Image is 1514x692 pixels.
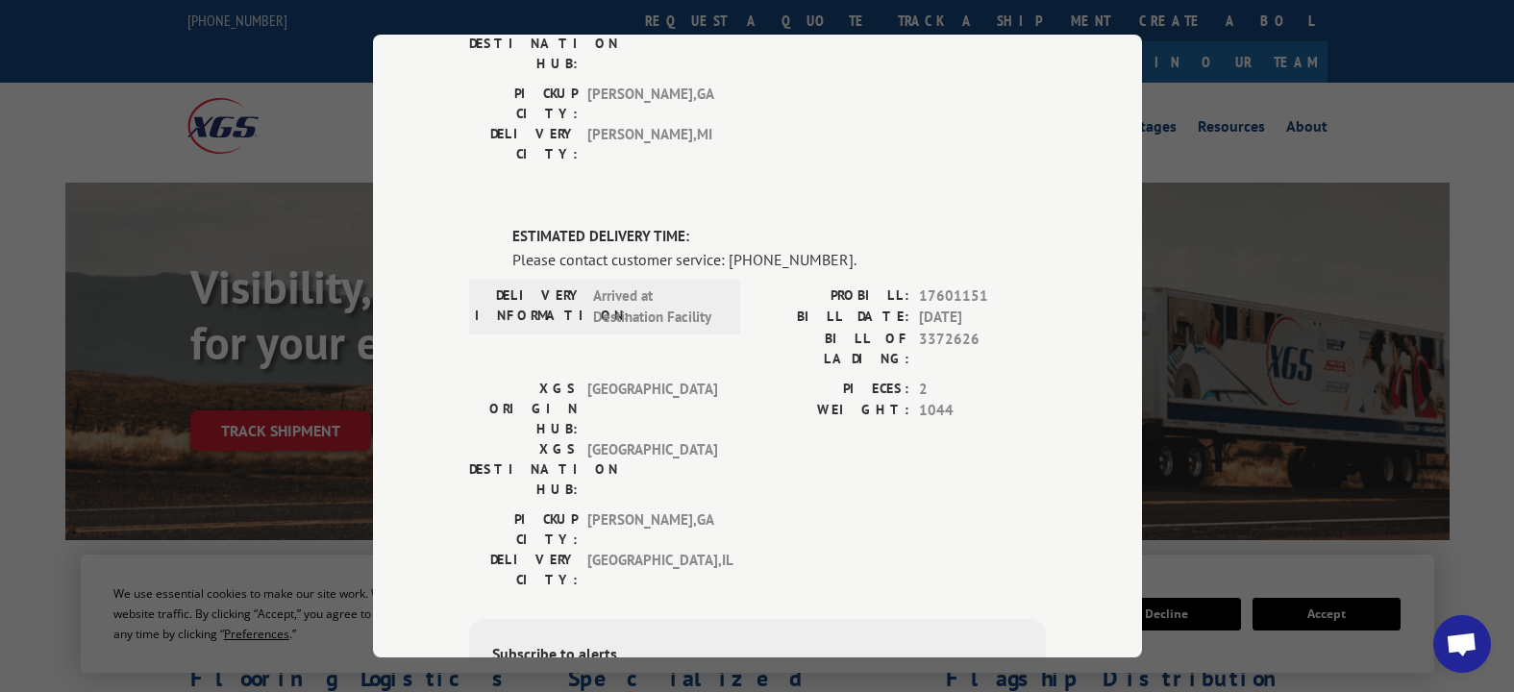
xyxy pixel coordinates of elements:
[587,439,717,500] span: [GEOGRAPHIC_DATA]
[492,642,1023,670] div: Subscribe to alerts
[469,379,578,439] label: XGS ORIGIN HUB:
[469,84,578,124] label: PICKUP CITY:
[757,379,909,401] label: PIECES:
[587,379,717,439] span: [GEOGRAPHIC_DATA]
[469,439,578,500] label: XGS DESTINATION HUB:
[469,550,578,590] label: DELIVERY CITY:
[587,13,717,74] span: [GEOGRAPHIC_DATA]
[593,285,723,329] span: Arrived at Destination Facility
[1433,615,1491,673] div: Open chat
[757,285,909,308] label: PROBILL:
[469,13,578,74] label: XGS DESTINATION HUB:
[512,226,1046,248] label: ESTIMATED DELIVERY TIME:
[757,400,909,422] label: WEIGHT:
[469,509,578,550] label: PICKUP CITY:
[587,84,717,124] span: [PERSON_NAME] , GA
[469,124,578,164] label: DELIVERY CITY:
[512,248,1046,271] div: Please contact customer service: [PHONE_NUMBER].
[587,124,717,164] span: [PERSON_NAME] , MI
[757,329,909,369] label: BILL OF LADING:
[475,285,583,329] label: DELIVERY INFORMATION:
[587,509,717,550] span: [PERSON_NAME] , GA
[587,550,717,590] span: [GEOGRAPHIC_DATA] , IL
[919,379,1046,401] span: 2
[919,285,1046,308] span: 17601151
[919,329,1046,369] span: 3372626
[919,307,1046,329] span: [DATE]
[757,307,909,329] label: BILL DATE:
[919,400,1046,422] span: 1044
